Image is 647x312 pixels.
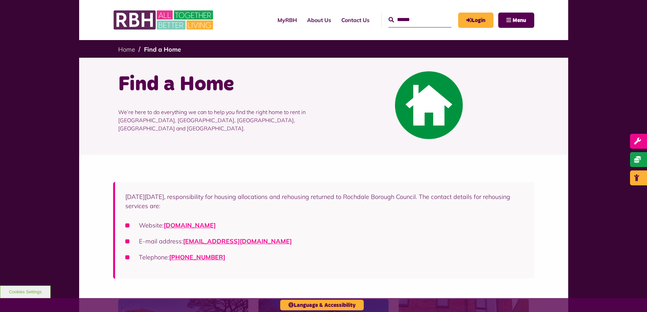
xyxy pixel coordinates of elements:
[125,221,524,230] li: Website:
[395,71,463,139] img: Find A Home
[118,98,319,143] p: We’re here to do everything we can to help you find the right home to rent in [GEOGRAPHIC_DATA], ...
[616,281,647,312] iframe: Netcall Web Assistant for live chat
[272,11,302,29] a: MyRBH
[280,300,364,310] button: Language & Accessibility
[164,221,216,229] a: [DOMAIN_NAME]
[144,45,181,53] a: Find a Home
[336,11,375,29] a: Contact Us
[125,192,524,210] p: [DATE][DATE], responsibility for housing allocations and rehousing returned to Rochdale Borough C...
[302,11,336,29] a: About Us
[125,253,524,262] li: Telephone:
[118,45,135,53] a: Home
[183,237,292,245] a: [EMAIL_ADDRESS][DOMAIN_NAME]
[113,7,215,33] img: RBH
[125,237,524,246] li: E-mail address:
[458,13,493,28] a: MyRBH
[498,13,534,28] button: Navigation
[513,18,526,23] span: Menu
[118,71,319,98] h1: Find a Home
[169,253,225,261] a: [PHONE_NUMBER]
